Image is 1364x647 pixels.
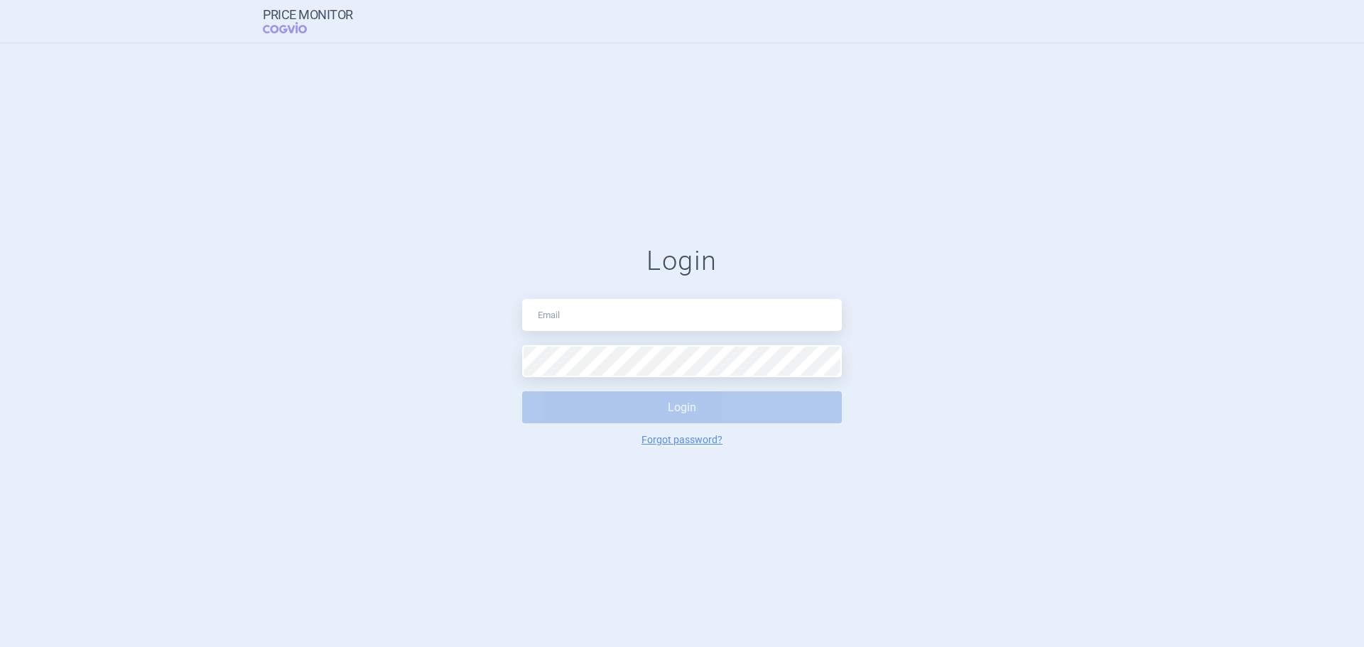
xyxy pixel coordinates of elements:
input: Email [522,299,842,331]
h1: Login [522,245,842,278]
a: Price MonitorCOGVIO [263,8,353,35]
button: Login [522,391,842,423]
span: COGVIO [263,22,327,33]
a: Forgot password? [642,435,722,445]
strong: Price Monitor [263,8,353,22]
